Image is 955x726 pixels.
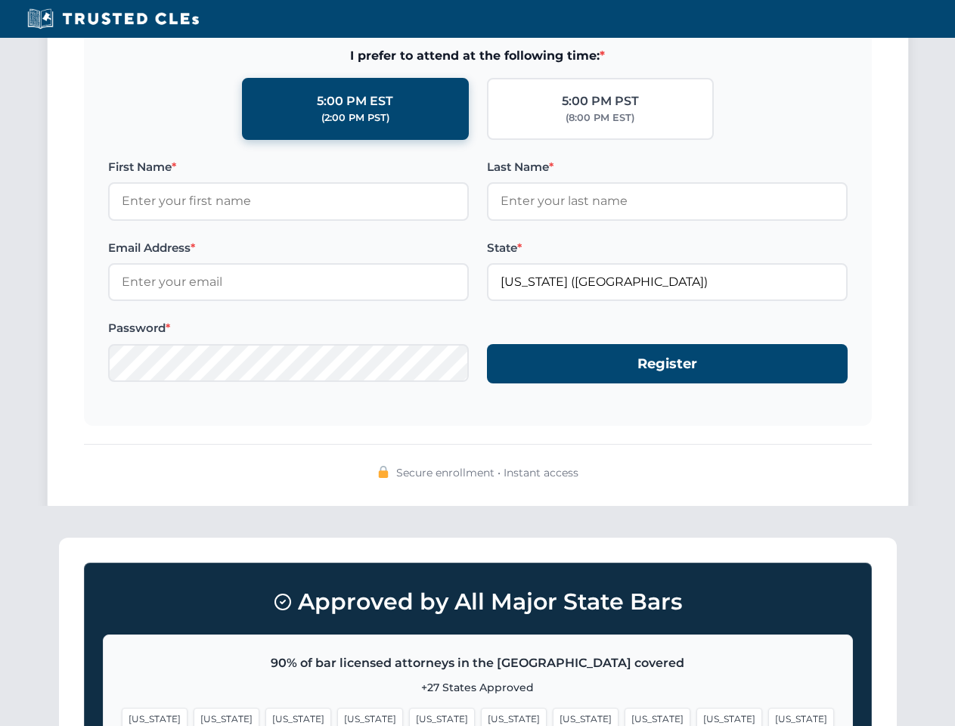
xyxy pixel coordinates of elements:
[487,158,848,176] label: Last Name
[122,679,834,696] p: +27 States Approved
[108,239,469,257] label: Email Address
[317,92,393,111] div: 5:00 PM EST
[23,8,203,30] img: Trusted CLEs
[108,158,469,176] label: First Name
[487,263,848,301] input: Arizona (AZ)
[377,466,389,478] img: 🔒
[562,92,639,111] div: 5:00 PM PST
[122,653,834,673] p: 90% of bar licensed attorneys in the [GEOGRAPHIC_DATA] covered
[108,263,469,301] input: Enter your email
[396,464,578,481] span: Secure enrollment • Instant access
[103,582,853,622] h3: Approved by All Major State Bars
[108,46,848,66] span: I prefer to attend at the following time:
[108,182,469,220] input: Enter your first name
[566,110,634,126] div: (8:00 PM EST)
[487,182,848,220] input: Enter your last name
[487,239,848,257] label: State
[487,344,848,384] button: Register
[321,110,389,126] div: (2:00 PM PST)
[108,319,469,337] label: Password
